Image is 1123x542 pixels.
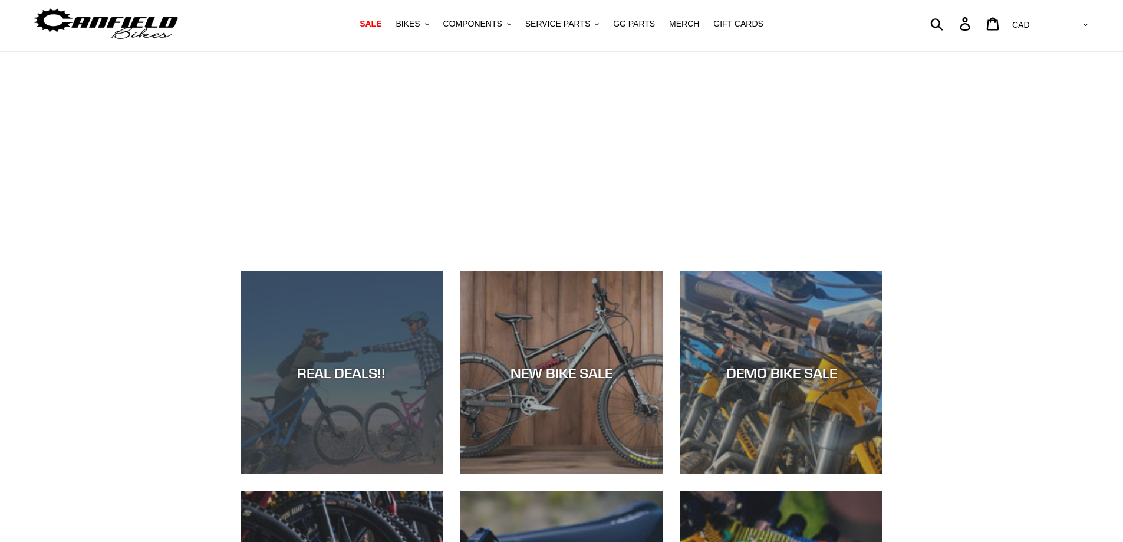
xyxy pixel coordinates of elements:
span: GG PARTS [613,19,655,29]
a: MERCH [663,16,705,32]
button: SERVICE PARTS [519,16,605,32]
a: NEW BIKE SALE [460,271,663,474]
img: Canfield Bikes [32,5,180,42]
div: REAL DEALS!! [241,364,443,381]
span: SERVICE PARTS [525,19,590,29]
span: MERCH [669,19,699,29]
div: DEMO BIKE SALE [680,364,882,381]
button: BIKES [390,16,434,32]
button: COMPONENTS [437,16,517,32]
span: COMPONENTS [443,19,502,29]
a: REAL DEALS!! [241,271,443,474]
a: GG PARTS [607,16,661,32]
span: GIFT CARDS [713,19,763,29]
a: SALE [354,16,387,32]
span: SALE [360,19,381,29]
a: GIFT CARDS [707,16,769,32]
span: BIKES [396,19,420,29]
a: DEMO BIKE SALE [680,271,882,474]
div: NEW BIKE SALE [460,364,663,381]
input: Search [937,11,967,37]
